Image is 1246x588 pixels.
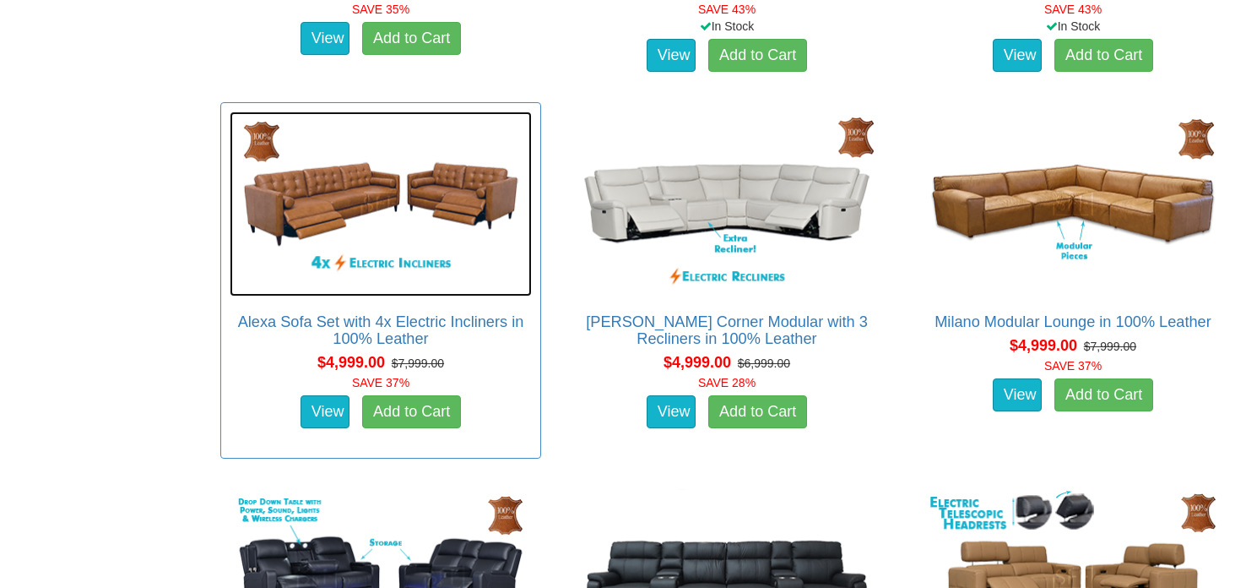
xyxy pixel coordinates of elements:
[238,313,524,347] a: Alexa Sofa Set with 4x Electric Incliners in 100% Leather
[563,18,891,35] div: In Stock
[1044,3,1102,16] font: SAVE 43%
[922,112,1224,297] img: Milano Modular Lounge in 100% Leather
[1010,337,1077,354] span: $4,999.00
[698,3,756,16] font: SAVE 43%
[934,313,1211,330] a: Milano Modular Lounge in 100% Leather
[993,378,1042,412] a: View
[738,357,790,370] del: $6,999.00
[909,18,1237,35] div: In Stock
[362,22,461,56] a: Add to Cart
[647,395,696,429] a: View
[392,357,444,370] del: $7,999.00
[1054,39,1153,73] a: Add to Cart
[647,39,696,73] a: View
[301,395,349,429] a: View
[1044,359,1102,373] font: SAVE 37%
[698,376,756,389] font: SAVE 28%
[576,112,878,297] img: Santiago Corner Modular with 3 Recliners in 100% Leather
[1084,340,1136,353] del: $7,999.00
[708,39,807,73] a: Add to Cart
[317,354,385,371] span: $4,999.00
[993,39,1042,73] a: View
[708,395,807,429] a: Add to Cart
[664,354,731,371] span: $4,999.00
[352,3,409,16] font: SAVE 35%
[301,22,349,56] a: View
[586,313,868,347] a: [PERSON_NAME] Corner Modular with 3 Recliners in 100% Leather
[1054,378,1153,412] a: Add to Cart
[230,112,532,297] img: Alexa Sofa Set with 4x Electric Incliners in 100% Leather
[352,376,409,389] font: SAVE 37%
[362,395,461,429] a: Add to Cart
